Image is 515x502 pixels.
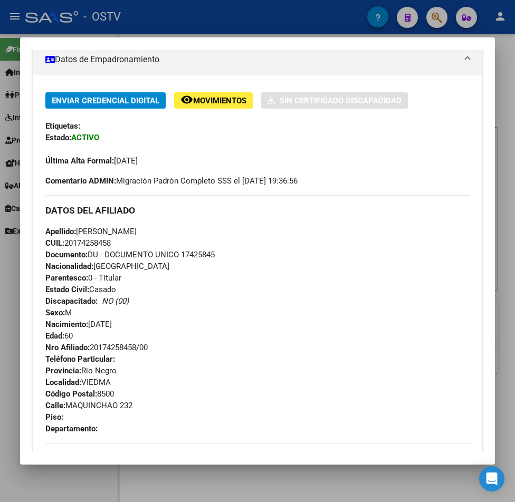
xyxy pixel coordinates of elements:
[45,424,98,433] strong: Departamento:
[45,389,97,399] strong: Código Postal:
[45,273,88,283] strong: Parentesco:
[45,378,81,387] strong: Localidad:
[45,176,116,186] strong: Comentario ADMIN:
[71,133,99,142] strong: ACTIVO
[45,366,81,375] strong: Provincia:
[45,273,121,283] span: 0 - Titular
[45,401,65,410] strong: Calle:
[45,285,89,294] strong: Estado Civil:
[45,262,93,271] strong: Nacionalidad:
[45,205,470,216] h3: DATOS DEL AFILIADO
[261,92,408,109] button: Sin Certificado Discapacidad
[45,320,88,329] strong: Nacimiento:
[45,238,111,248] span: 20174258458
[45,227,137,236] span: [PERSON_NAME]
[45,343,148,352] span: 20174258458/00
[33,44,482,75] mat-expansion-panel-header: Datos de Empadronamiento
[45,331,64,341] strong: Edad:
[180,93,193,106] mat-icon: remove_red_eye
[45,378,111,387] span: VIEDMA
[52,96,159,105] span: Enviar Credencial Digital
[45,156,114,166] strong: Última Alta Formal:
[193,96,246,105] span: Movimientos
[45,262,169,271] span: [GEOGRAPHIC_DATA]
[174,92,253,109] button: Movimientos
[45,121,80,131] strong: Etiquetas:
[45,343,90,352] strong: Nro Afiliado:
[45,331,73,341] span: 60
[45,250,88,259] strong: Documento:
[45,296,98,306] strong: Discapacitado:
[45,320,112,329] span: [DATE]
[45,412,63,422] strong: Piso:
[45,238,64,248] strong: CUIL:
[102,296,129,306] i: NO (00)
[45,133,71,142] strong: Estado:
[45,92,166,109] button: Enviar Credencial Digital
[45,354,115,364] strong: Teléfono Particular:
[45,366,117,375] span: Rio Negro
[45,250,215,259] span: DU - DOCUMENTO UNICO 17425845
[45,401,132,410] span: MAQUINCHAO 232
[280,96,402,105] span: Sin Certificado Discapacidad
[45,308,65,317] strong: Sexo:
[45,156,138,166] span: [DATE]
[45,308,72,317] span: M
[479,466,504,491] div: Open Intercom Messenger
[45,53,457,66] mat-panel-title: Datos de Empadronamiento
[45,227,76,236] strong: Apellido:
[45,389,114,399] span: 8500
[45,285,116,294] span: Casado
[45,175,298,187] span: Migración Padrón Completo SSS el [DATE] 19:36:56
